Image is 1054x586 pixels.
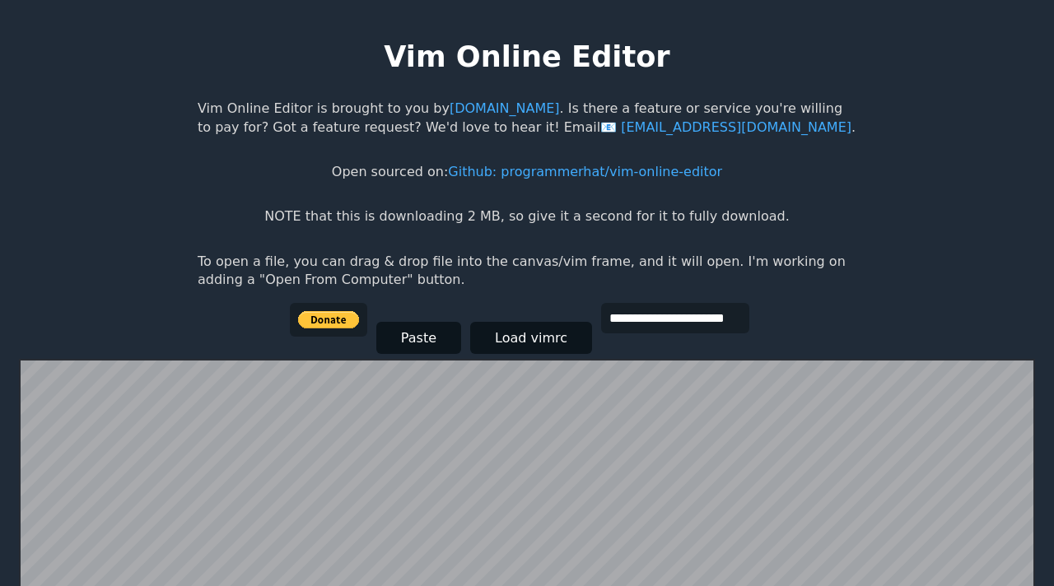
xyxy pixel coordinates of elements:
[376,322,461,354] button: Paste
[332,163,722,181] p: Open sourced on:
[470,322,592,354] button: Load vimrc
[448,164,722,179] a: Github: programmerhat/vim-online-editor
[384,36,669,77] h1: Vim Online Editor
[264,207,789,226] p: NOTE that this is downloading 2 MB, so give it a second for it to fully download.
[600,119,851,135] a: [EMAIL_ADDRESS][DOMAIN_NAME]
[198,100,856,137] p: Vim Online Editor is brought to you by . Is there a feature or service you're willing to pay for?...
[450,100,560,116] a: [DOMAIN_NAME]
[198,253,856,290] p: To open a file, you can drag & drop file into the canvas/vim frame, and it will open. I'm working...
